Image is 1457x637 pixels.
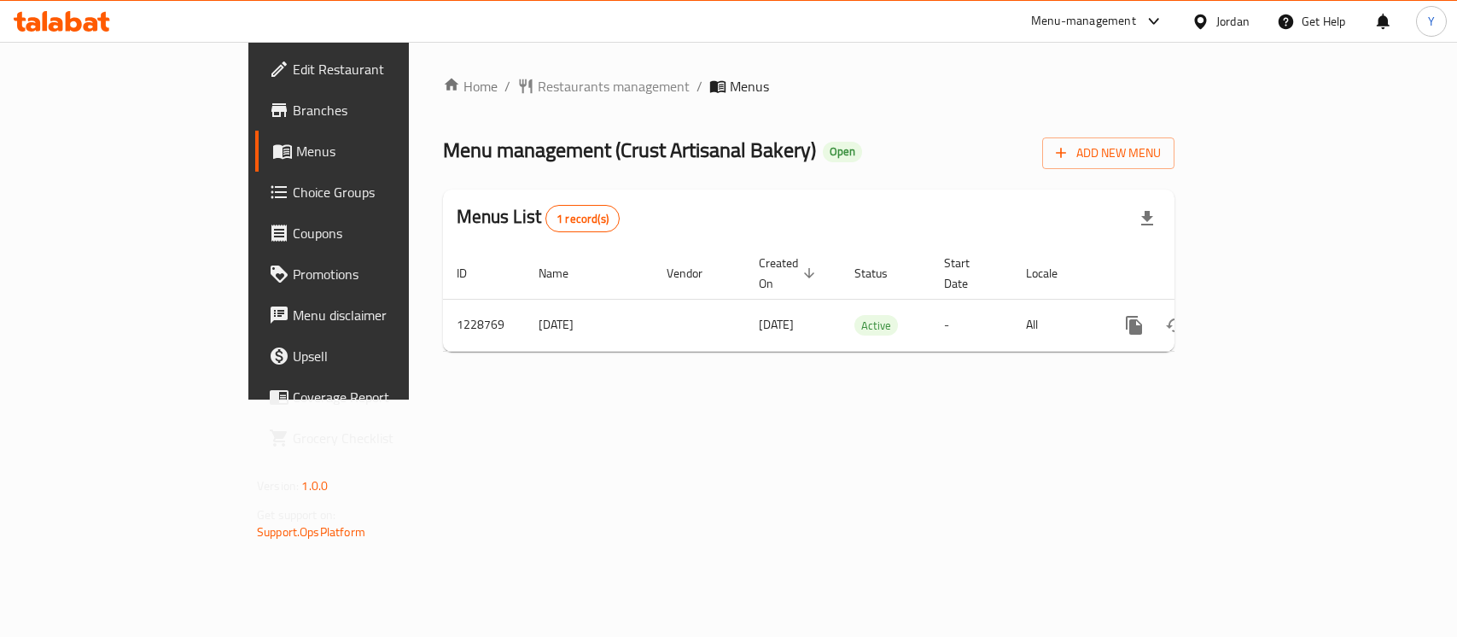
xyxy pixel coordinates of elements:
a: Upsell [255,336,492,377]
span: Coverage Report [293,387,478,407]
div: Menu-management [1031,11,1136,32]
div: Active [854,315,898,336]
button: more [1114,305,1155,346]
a: Menu disclaimer [255,295,492,336]
span: Branches [293,100,478,120]
span: Start Date [944,253,992,294]
a: Restaurants management [517,76,690,96]
a: Coverage Report [255,377,492,418]
span: Menu management ( Crust Artisanal Bakery ) [443,131,816,169]
td: [DATE] [525,299,653,351]
a: Choice Groups [255,172,492,213]
span: Created On [759,253,820,294]
span: Open [823,144,862,159]
span: Locale [1026,263,1080,283]
td: All [1012,299,1100,351]
span: Menus [730,76,769,96]
span: Grocery Checklist [293,428,478,448]
span: Coupons [293,223,478,243]
a: Branches [255,90,492,131]
div: Open [823,142,862,162]
nav: breadcrumb [443,76,1174,96]
span: Add New Menu [1056,143,1161,164]
div: Total records count [545,205,620,232]
a: Menus [255,131,492,172]
a: Coupons [255,213,492,254]
span: [DATE] [759,313,794,336]
a: Support.OpsPlatform [257,521,365,543]
th: Actions [1100,248,1291,300]
td: - [930,299,1012,351]
span: Get support on: [257,504,335,526]
span: Edit Restaurant [293,59,478,79]
span: 1.0.0 [301,475,328,497]
button: Add New Menu [1042,137,1174,169]
div: Jordan [1216,12,1250,31]
span: Status [854,263,910,283]
a: Grocery Checklist [255,418,492,459]
span: Upsell [293,346,478,366]
span: ID [457,263,489,283]
a: Edit Restaurant [255,49,492,90]
span: Promotions [293,264,478,284]
h2: Menus List [457,204,620,232]
span: Version: [257,475,299,497]
div: Export file [1127,198,1168,239]
span: Name [539,263,591,283]
span: 1 record(s) [546,211,619,227]
table: enhanced table [443,248,1291,352]
button: Change Status [1155,305,1196,346]
li: / [504,76,510,96]
span: Menus [296,141,478,161]
span: Restaurants management [538,76,690,96]
span: Choice Groups [293,182,478,202]
li: / [696,76,702,96]
a: Promotions [255,254,492,295]
span: Menu disclaimer [293,305,478,325]
span: Active [854,316,898,336]
span: Y [1428,12,1435,31]
span: Vendor [667,263,725,283]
